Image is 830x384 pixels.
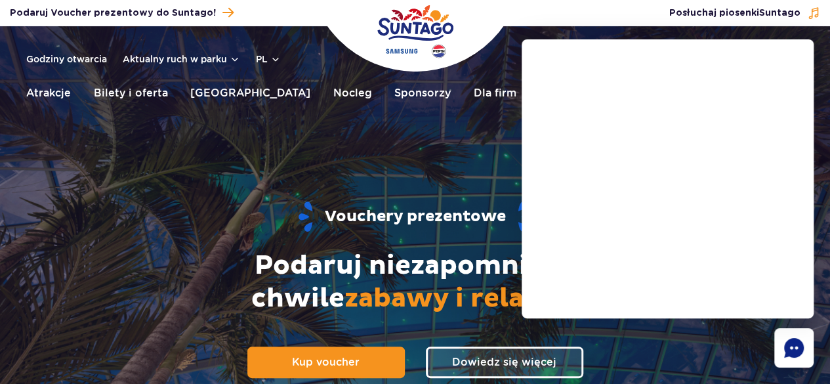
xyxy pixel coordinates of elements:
[123,54,240,64] button: Aktualny ruch w parku
[26,53,107,66] a: Godziny otwarcia
[774,328,814,368] div: Chat
[256,53,281,66] button: pl
[669,7,820,20] button: Posłuchaj piosenkiSuntago
[452,356,556,368] span: Dowiedz się więcej
[292,356,360,368] span: Kup voucher
[10,200,820,234] h1: Vouchery prezentowe
[247,347,405,378] a: Kup voucher
[522,39,814,318] iframe: chatbot
[474,77,516,109] a: Dla firm
[94,77,168,109] a: Bilety i oferta
[26,77,71,109] a: Atrakcje
[190,77,310,109] a: [GEOGRAPHIC_DATA]
[186,249,645,315] h2: Podaruj niezapomniane chwile
[669,7,800,20] span: Posłuchaj piosenki
[426,347,583,378] a: Dowiedz się więcej
[333,77,372,109] a: Nocleg
[10,4,234,22] a: Podaruj Voucher prezentowy do Suntago!
[759,9,800,18] span: Suntago
[394,77,451,109] a: Sponsorzy
[10,7,216,20] span: Podaruj Voucher prezentowy do Suntago!
[344,282,579,315] span: zabawy i relaksu!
